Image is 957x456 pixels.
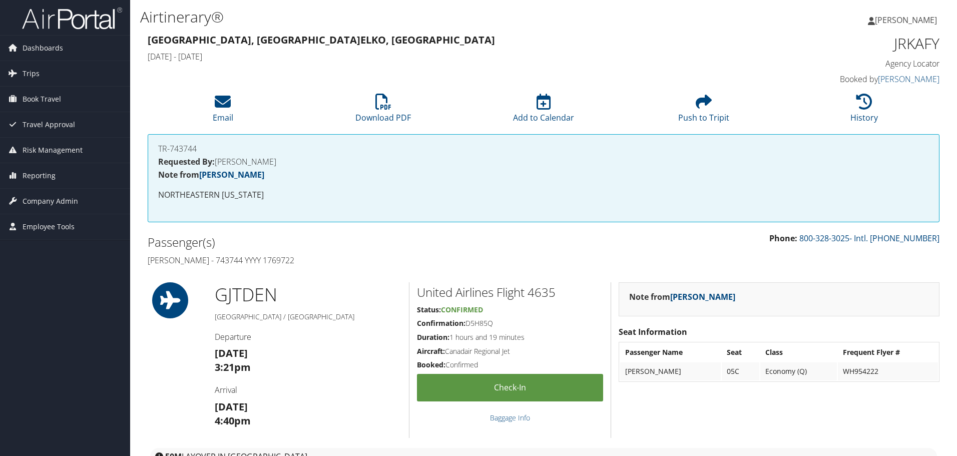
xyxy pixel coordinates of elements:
[23,36,63,61] span: Dashboards
[760,362,837,380] td: Economy (Q)
[753,74,939,85] h4: Booked by
[23,163,56,188] span: Reporting
[838,362,938,380] td: WH954222
[760,343,837,361] th: Class
[417,374,603,401] a: Check-in
[620,343,721,361] th: Passenger Name
[670,291,735,302] a: [PERSON_NAME]
[23,138,83,163] span: Risk Management
[417,284,603,301] h2: United Airlines Flight 4635
[23,87,61,112] span: Book Travel
[417,346,445,356] strong: Aircraft:
[158,156,215,167] strong: Requested By:
[417,360,445,369] strong: Booked:
[23,61,40,86] span: Trips
[875,15,937,26] span: [PERSON_NAME]
[23,112,75,137] span: Travel Approval
[753,33,939,54] h1: JRKAFY
[769,233,797,244] strong: Phone:
[619,326,687,337] strong: Seat Information
[213,99,233,123] a: Email
[140,7,678,28] h1: Airtinerary®
[148,51,738,62] h4: [DATE] - [DATE]
[215,400,248,413] strong: [DATE]
[620,362,721,380] td: [PERSON_NAME]
[158,145,929,153] h4: TR-743744
[417,332,603,342] h5: 1 hours and 19 minutes
[22,7,122,30] img: airportal-logo.png
[850,99,878,123] a: History
[215,414,251,427] strong: 4:40pm
[417,318,465,328] strong: Confirmation:
[490,413,530,422] a: Baggage Info
[753,58,939,69] h4: Agency Locator
[417,305,441,314] strong: Status:
[629,291,735,302] strong: Note from
[355,99,411,123] a: Download PDF
[417,360,603,370] h5: Confirmed
[148,255,536,266] h4: [PERSON_NAME] - 743744 YYYY 1769722
[215,384,401,395] h4: Arrival
[878,74,939,85] a: [PERSON_NAME]
[799,233,939,244] a: 800-328-3025- Intl. [PHONE_NUMBER]
[513,99,574,123] a: Add to Calendar
[158,158,929,166] h4: [PERSON_NAME]
[23,189,78,214] span: Company Admin
[199,169,264,180] a: [PERSON_NAME]
[417,318,603,328] h5: D5H85Q
[722,343,759,361] th: Seat
[441,305,483,314] span: Confirmed
[417,332,449,342] strong: Duration:
[722,362,759,380] td: 05C
[215,360,251,374] strong: 3:21pm
[838,343,938,361] th: Frequent Flyer #
[215,331,401,342] h4: Departure
[158,169,264,180] strong: Note from
[215,282,401,307] h1: GJT DEN
[215,312,401,322] h5: [GEOGRAPHIC_DATA] / [GEOGRAPHIC_DATA]
[417,346,603,356] h5: Canadair Regional Jet
[148,33,495,47] strong: [GEOGRAPHIC_DATA], [GEOGRAPHIC_DATA] Elko, [GEOGRAPHIC_DATA]
[148,234,536,251] h2: Passenger(s)
[678,99,729,123] a: Push to Tripit
[215,346,248,360] strong: [DATE]
[158,189,929,202] p: NORTHEASTERN [US_STATE]
[868,5,947,35] a: [PERSON_NAME]
[23,214,75,239] span: Employee Tools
